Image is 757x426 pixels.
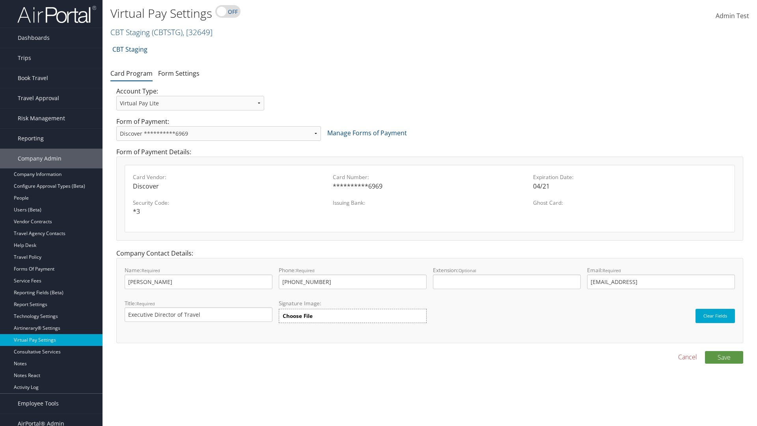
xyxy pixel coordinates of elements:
div: Form of Payment: [110,117,749,147]
div: Discover [133,181,326,191]
small: Required [142,267,160,273]
input: Name:Required [125,275,272,289]
span: Company Admin [18,149,62,168]
input: Phone:Required [279,275,427,289]
small: Required [602,267,621,273]
a: Card Program [110,69,153,78]
span: Reporting [18,129,44,148]
small: Required [136,301,155,306]
a: Form Settings [158,69,200,78]
label: Security Code: [133,199,326,207]
label: Choose File [279,309,427,323]
span: Book Travel [18,68,48,88]
span: Risk Management [18,108,65,128]
a: Cancel [678,352,697,362]
input: Title:Required [125,307,272,322]
span: , [ 32649 ] [183,27,213,37]
label: Name: [125,266,272,289]
h1: Virtual Pay Settings [110,5,536,22]
label: Phone: [279,266,427,289]
span: Dashboards [18,28,50,48]
label: Extension: [433,266,581,289]
img: airportal-logo.png [17,5,96,24]
span: Employee Tools [18,394,59,413]
button: Clear Fields [695,309,735,323]
label: Signature Image: [279,299,427,309]
button: Save [705,351,743,364]
div: 04/21 [533,181,727,191]
span: ( CBTSTG ) [152,27,183,37]
div: Form of Payment Details: [110,147,749,248]
div: Account Type: [110,86,270,117]
small: Required [296,267,315,273]
label: Expiration Date: [533,173,727,181]
label: Card Number: [333,173,526,181]
a: Manage Forms of Payment [327,129,407,137]
div: Company Contact Details: [110,248,749,351]
label: Email: [587,266,735,289]
input: Extension:Optional [433,275,581,289]
label: Title: [125,299,272,322]
label: Card Vendor: [133,173,326,181]
span: Travel Approval [18,88,59,108]
label: Issuing Bank: [333,199,526,207]
span: Admin Test [716,11,749,20]
label: Ghost Card: [533,199,727,207]
span: Trips [18,48,31,68]
input: Email:Required [587,275,735,289]
a: CBT Staging [110,27,213,37]
a: Admin Test [716,4,749,28]
a: CBT Staging [112,41,147,57]
small: Optional [459,267,476,273]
